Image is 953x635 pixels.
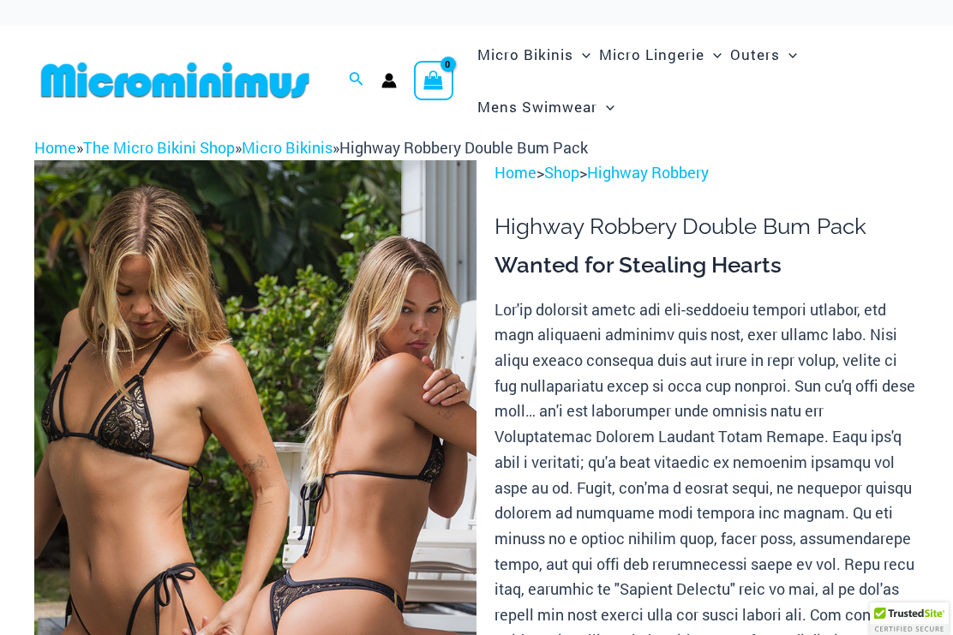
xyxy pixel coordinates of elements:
h3: Wanted for Stealing Hearts [494,251,919,280]
span: Micro Lingerie [599,33,704,76]
a: View Shopping Cart, empty [414,61,453,100]
a: OutersMenu ToggleMenu Toggle [726,28,801,81]
a: Mens SwimwearMenu ToggleMenu Toggle [473,81,619,133]
a: Search icon link [349,69,364,92]
img: MM SHOP LOGO FLAT [34,61,316,99]
a: Micro LingerieMenu ToggleMenu Toggle [595,28,726,81]
span: Mens Swimwear [477,85,597,129]
a: Micro Bikinis [242,137,333,158]
a: Account icon link [381,73,397,88]
p: > > [494,160,919,186]
span: Outers [730,33,780,76]
a: The Micro Bikini Shop [83,137,235,158]
a: Home [34,137,76,158]
span: Menu Toggle [704,33,722,76]
nav: Site Navigation [471,26,919,135]
a: Shop [544,162,579,183]
a: Micro BikinisMenu ToggleMenu Toggle [473,28,595,81]
span: Highway Robbery Double Bum Pack [339,137,588,158]
h1: Highway Robbery Double Bum Pack [494,213,919,240]
a: Highway Robbery [587,162,709,183]
div: TrustedSite Certified [870,602,949,635]
span: Micro Bikinis [477,33,573,76]
span: Menu Toggle [780,33,797,76]
span: » » » [34,137,588,158]
span: Menu Toggle [597,85,614,129]
a: Home [494,162,536,183]
span: Menu Toggle [573,33,590,76]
